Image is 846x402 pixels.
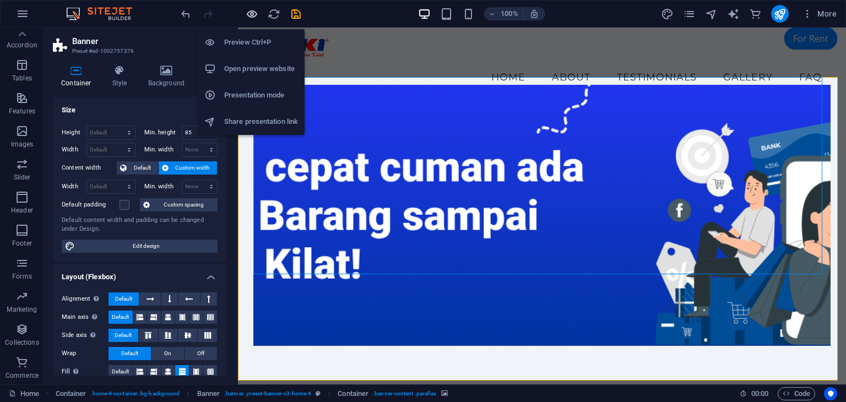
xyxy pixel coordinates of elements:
span: Click to select. Double-click to edit [338,387,368,400]
button: Custom spacing [140,198,218,211]
h6: Preview Ctrl+P [224,36,298,49]
p: Accordion [7,41,37,50]
button: Usercentrics [824,387,837,400]
label: Side axis [62,329,109,342]
button: navigator [705,7,718,20]
i: Undo: Unknown action (Ctrl+Z) [180,8,192,20]
span: Default [115,329,132,342]
button: text_generator [727,7,740,20]
span: : [759,389,761,398]
label: Min. width [144,146,182,153]
span: On [164,347,171,360]
h4: Layout (Flexbox) [53,264,226,284]
label: Height [62,129,86,135]
h6: Open preview website [224,62,298,75]
p: Footer [12,239,32,248]
h2: Banner [72,36,226,46]
i: Save (Ctrl+S) [290,8,302,20]
span: Custom spacing [153,198,214,211]
label: Default padding [62,198,120,211]
i: Pages (Ctrl+Alt+S) [683,8,696,20]
button: Default [109,365,133,378]
span: Click to select. Double-click to edit [197,387,220,400]
label: Min. height [144,129,182,135]
nav: breadcrumb [56,387,448,400]
span: Code [783,387,810,400]
img: Editor Logo [63,7,146,20]
button: More [798,5,841,23]
h3: Preset #ed-1002757376 [72,46,204,56]
label: Min. width [144,183,182,189]
p: Commerce [6,371,39,380]
span: 00 00 [751,387,768,400]
button: Default [117,161,158,175]
button: Default [109,347,151,360]
span: Default [112,311,129,324]
button: commerce [749,7,762,20]
span: More [802,8,837,19]
span: Default [112,365,129,378]
h4: Background [140,65,198,88]
label: Alignment [62,292,109,306]
h4: Container [53,65,104,88]
i: Reload page [268,8,280,20]
p: Marketing [7,305,37,314]
i: AI Writer [727,8,740,20]
span: Custom width [172,161,214,175]
i: Commerce [749,8,762,20]
h6: Share presentation link [224,115,298,128]
button: Default [109,292,139,306]
span: Default [115,292,132,306]
button: design [661,7,674,20]
p: Slider [14,173,31,182]
div: Default content width and padding can be changed under Design. [62,216,218,234]
button: Off [185,347,217,360]
button: reload [267,7,280,20]
button: Default [109,311,133,324]
span: . banner .preset-banner-v3-home-4 [224,387,311,400]
span: Default [130,161,155,175]
span: Off [197,347,204,360]
button: undo [179,7,192,20]
span: Click to select. Double-click to edit [56,387,86,400]
p: Features [9,107,35,116]
button: publish [771,5,789,23]
i: Publish [773,8,786,20]
i: This element contains a background [441,390,448,396]
label: Width [62,183,86,189]
button: Edit design [62,240,218,253]
p: Images [11,140,34,149]
label: Wrap [62,347,109,360]
h6: 100% [501,7,518,20]
i: On resize automatically adjust zoom level to fit chosen device. [529,9,539,19]
button: pages [683,7,696,20]
h6: Presentation mode [224,89,298,102]
i: This element is a customizable preset [316,390,321,396]
button: On [151,347,184,360]
span: . home-4-container .bg-background [90,387,180,400]
p: Tables [12,74,32,83]
i: Navigator [705,8,718,20]
label: Width [62,146,86,153]
a: Click to cancel selection. Double-click to open Pages [9,387,39,400]
span: Default [121,347,138,360]
p: Header [11,206,33,215]
label: Main axis [62,311,109,324]
h6: Session time [740,387,769,400]
button: Default [109,329,138,342]
i: Design (Ctrl+Alt+Y) [661,8,674,20]
button: Code [778,387,815,400]
button: 100% [484,7,523,20]
span: . banner-content .parallax [373,387,436,400]
span: Edit design [78,240,214,253]
label: Fill [62,365,109,378]
label: Content width [62,161,117,175]
p: Collections [5,338,39,347]
button: save [289,7,302,20]
h4: Size [53,97,226,117]
button: Custom width [159,161,218,175]
h4: Style [104,65,140,88]
p: Forms [12,272,32,281]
